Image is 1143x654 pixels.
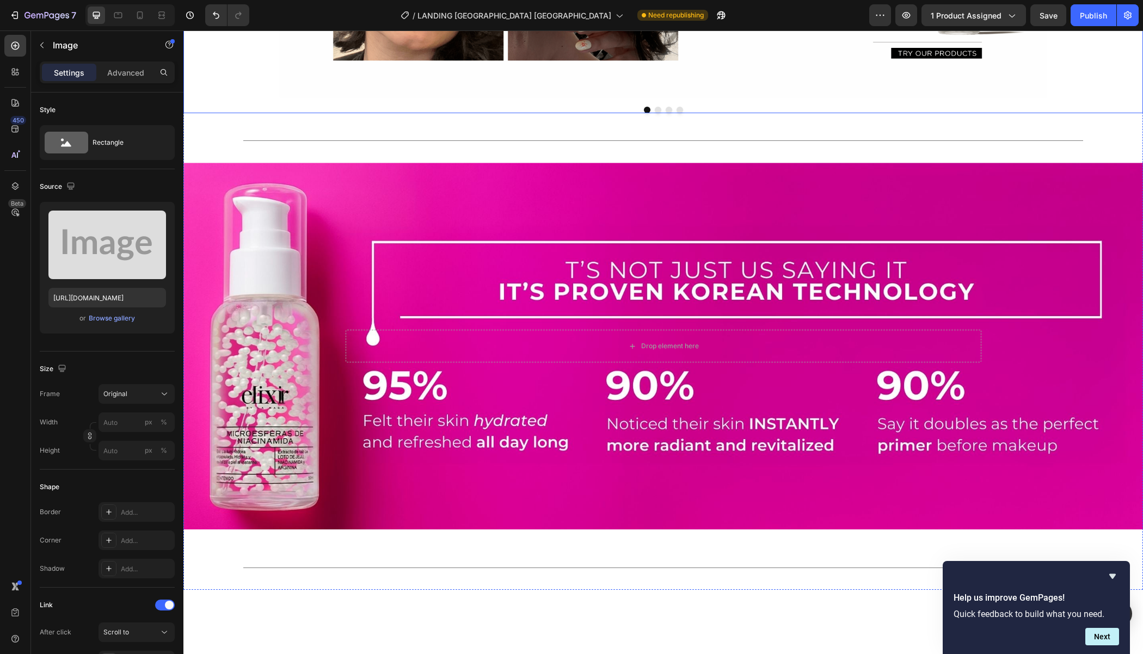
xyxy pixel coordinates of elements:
span: Need republishing [648,10,704,20]
div: Shape [40,482,59,492]
div: Undo/Redo [205,4,249,26]
span: Scroll to [103,628,129,636]
h2: Help us improve GemPages! [954,591,1119,604]
button: Dot [460,76,467,83]
span: 1 product assigned [931,10,1001,21]
div: Add... [121,508,172,517]
button: % [142,416,155,429]
button: Dot [482,76,489,83]
img: preview-image [48,211,166,279]
div: Size [40,362,69,377]
div: After click [40,627,71,637]
button: Hide survey [1106,570,1119,583]
div: Border [40,507,61,517]
input: px% [99,412,175,432]
div: px [145,446,152,455]
button: Save [1030,4,1066,26]
span: Original [103,389,127,399]
div: % [161,417,167,427]
label: Height [40,446,60,455]
input: https://example.com/image.jpg [48,288,166,307]
div: Add... [121,564,172,574]
button: Dot [471,76,478,83]
div: Publish [1080,10,1107,21]
span: or [79,312,86,325]
div: Source [40,180,77,194]
div: Rectangle [93,130,159,155]
div: % [161,446,167,455]
button: Original [99,384,175,404]
button: px [157,444,170,457]
div: Style [40,105,56,115]
div: px [145,417,152,427]
input: px% [99,441,175,460]
span: LANDING [GEOGRAPHIC_DATA] [GEOGRAPHIC_DATA] [417,10,611,21]
p: Advanced [107,67,144,78]
iframe: Design area [183,30,1143,654]
div: Link [40,600,53,610]
button: Scroll to [99,622,175,642]
span: / [413,10,415,21]
button: 1 product assigned [921,4,1026,26]
div: Browse gallery [89,313,135,323]
label: Frame [40,389,60,399]
button: Dot [493,76,500,83]
button: Next question [1085,628,1119,645]
p: Quick feedback to build what you need. [954,609,1119,619]
label: Width [40,417,58,427]
button: Browse gallery [88,313,136,324]
div: Add... [121,536,172,546]
button: 7 [4,4,81,26]
div: Corner [40,535,62,545]
button: Publish [1071,4,1116,26]
p: Settings [54,67,84,78]
p: Image [53,39,145,52]
div: Help us improve GemPages! [954,570,1119,645]
div: Drop element here [458,311,515,320]
div: Shadow [40,564,65,573]
span: Save [1040,11,1058,20]
button: % [142,444,155,457]
button: px [157,416,170,429]
p: 7 [71,9,76,22]
div: Beta [8,199,26,208]
div: 450 [10,116,26,125]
